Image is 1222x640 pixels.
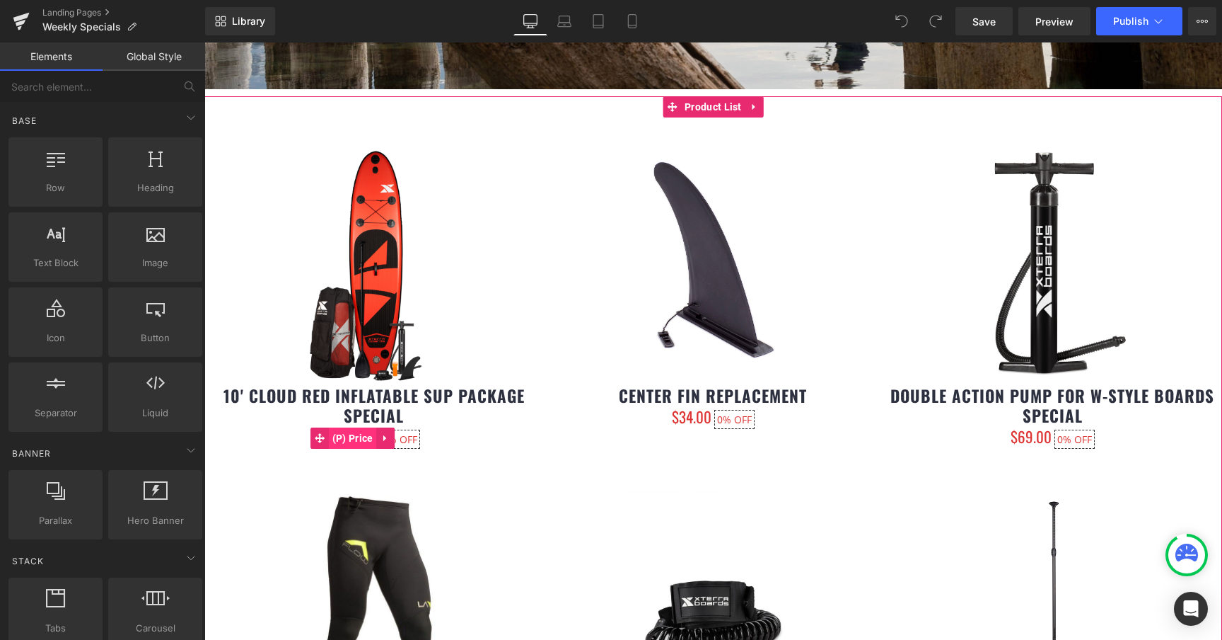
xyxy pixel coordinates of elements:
[7,344,332,383] a: 10' Cloud Red Inflatable SUP Package Special
[615,7,649,35] a: Mobile
[477,54,541,75] span: Product List
[13,621,98,636] span: Tabs
[112,621,198,636] span: Carousel
[13,331,98,345] span: Icon
[42,7,205,18] a: Landing Pages
[870,390,888,404] span: OFF
[541,54,559,75] a: Expand / Collapse
[13,181,98,195] span: Row
[547,7,581,35] a: Laptop
[205,7,275,35] a: New Library
[685,344,1011,383] a: Double Action Pump for W-Style Boards Special
[467,365,507,384] span: $34.00
[42,21,121,33] span: Weekly Specials
[1188,7,1216,35] button: More
[172,385,190,406] a: Expand / Collapse
[13,256,98,270] span: Text Block
[1174,592,1208,626] div: Open Intercom Messenger
[1018,7,1090,35] a: Preview
[81,96,258,344] img: 10' Cloud Red Inflatable SUP Package Special
[13,406,98,421] span: Separator
[724,96,972,344] img: Double Action Pump for W-Style Boards Special
[530,370,547,384] span: OFF
[112,406,198,421] span: Liquid
[11,114,38,127] span: Base
[195,390,213,404] span: OFF
[888,7,916,35] button: Undo
[581,7,615,35] a: Tablet
[112,181,198,195] span: Heading
[513,7,547,35] a: Desktop
[103,42,205,71] a: Global Style
[972,14,996,29] span: Save
[232,15,265,28] span: Library
[11,447,52,460] span: Banner
[13,513,98,528] span: Parallax
[112,256,198,270] span: Image
[921,7,950,35] button: Redo
[124,385,173,406] span: (P) Price
[11,554,45,568] span: Stack
[112,331,198,345] span: Button
[414,344,603,364] a: Center Fin Replacement
[1035,14,1073,29] span: Preview
[513,370,527,384] span: 0%
[1113,16,1148,27] span: Publish
[385,96,632,344] img: Center Fin Replacement
[806,384,847,404] span: $69.00
[112,513,198,528] span: Hero Banner
[1096,7,1182,35] button: Publish
[853,390,867,404] span: 0%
